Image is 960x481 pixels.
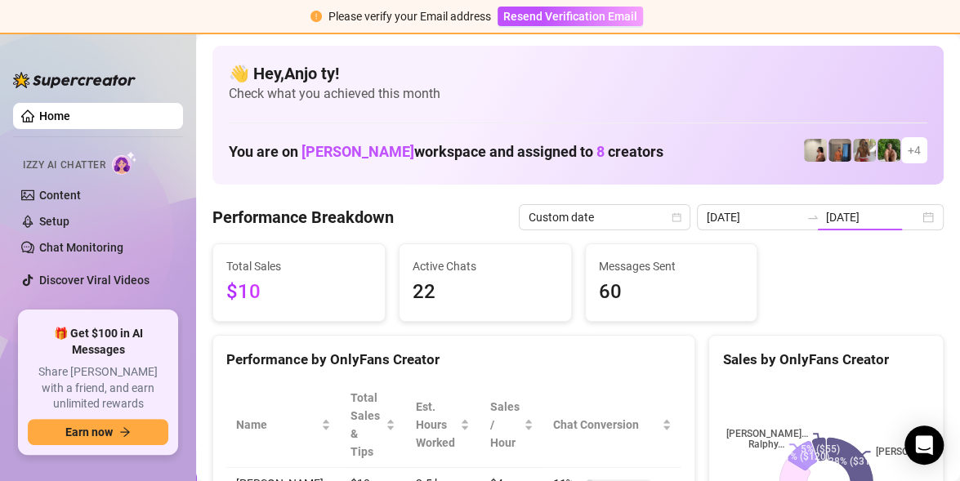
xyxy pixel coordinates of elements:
a: Setup [39,215,69,228]
span: arrow-right [119,426,131,438]
span: Check what you achieved this month [229,85,927,103]
span: 22 [413,277,558,308]
img: Wayne [828,139,851,162]
text: Ralphy… [748,439,784,450]
a: Home [39,109,70,122]
h1: You are on workspace and assigned to creators [229,143,663,161]
input: End date [826,208,919,226]
th: Name [226,382,341,468]
button: Resend Verification Email [498,7,643,26]
span: Messages Sent [599,257,744,275]
th: Sales / Hour [480,382,543,468]
img: logo-BBDzfeDw.svg [13,72,136,88]
th: Chat Conversion [543,382,681,468]
span: Sales / Hour [489,398,520,452]
a: Discover Viral Videos [39,274,150,287]
button: Earn nowarrow-right [28,419,168,445]
span: to [806,211,819,224]
span: Total Sales & Tips [351,389,382,461]
span: swap-right [806,211,819,224]
span: Earn now [65,425,113,439]
h4: 👋 Hey, Anjo ty ! [229,62,927,85]
span: Izzy AI Chatter [23,158,105,173]
input: Start date [707,208,800,226]
div: Performance by OnlyFans Creator [226,349,681,371]
span: 8 [596,143,605,160]
div: Sales by OnlyFans Creator [722,349,930,371]
span: 🎁 Get $100 in AI Messages [28,326,168,358]
span: Resend Verification Email [503,10,637,23]
img: AI Chatter [112,151,137,175]
a: Chat Monitoring [39,241,123,254]
th: Total Sales & Tips [341,382,405,468]
text: [PERSON_NAME]… [726,428,808,439]
img: Nathaniel [877,139,900,162]
span: Active Chats [413,257,558,275]
span: Share [PERSON_NAME] with a friend, and earn unlimited rewards [28,364,168,412]
span: $10 [226,277,372,308]
span: [PERSON_NAME] [301,143,414,160]
a: Content [39,189,81,202]
h4: Performance Breakdown [212,206,394,229]
span: exclamation-circle [310,11,322,22]
span: calendar [672,212,681,222]
span: Chat Conversion [553,416,659,434]
div: Est. Hours Worked [415,398,457,452]
div: Please verify your Email address [328,7,491,25]
div: Open Intercom Messenger [904,425,944,465]
span: Name [236,416,318,434]
span: + 4 [908,141,921,159]
span: Total Sales [226,257,372,275]
img: Ralphy [804,139,827,162]
img: Nathaniel [853,139,876,162]
span: Custom date [529,205,681,229]
text: [PERSON_NAME]… [876,446,958,457]
span: 60 [599,277,744,308]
